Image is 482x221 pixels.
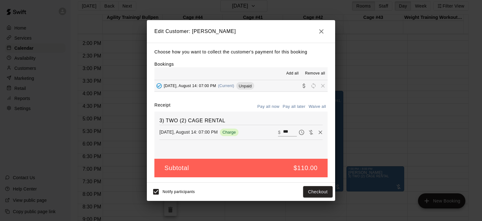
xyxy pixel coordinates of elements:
[159,117,323,125] h6: 3) TWO (2) CAGE RENTAL
[318,83,328,88] span: Remove
[154,48,328,56] p: Choose how you want to collect the customer's payment for this booking
[297,129,306,135] span: Pay later
[163,190,195,194] span: Notify participants
[256,102,281,112] button: Pay all now
[307,102,328,112] button: Waive all
[220,130,238,135] span: Charge
[236,84,254,88] span: Unpaid
[159,129,218,135] p: [DATE], August 14: 07:00 PM
[164,84,216,88] span: [DATE], August 14: 07:00 PM
[154,80,328,92] button: Added - Collect Payment[DATE], August 14: 07:00 PM(Current)UnpaidCollect paymentRescheduleRemove
[282,69,303,79] button: Add all
[305,70,325,77] span: Remove all
[154,102,170,112] label: Receipt
[154,81,164,91] button: Added - Collect Payment
[147,20,335,43] h2: Edit Customer: [PERSON_NAME]
[286,70,299,77] span: Add all
[154,62,174,67] label: Bookings
[278,129,281,135] p: $
[281,102,307,112] button: Pay all later
[303,69,328,79] button: Remove all
[303,186,333,198] button: Checkout
[164,164,189,172] h5: Subtotal
[316,128,325,137] button: Remove
[306,129,316,135] span: Waive payment
[218,84,234,88] span: (Current)
[309,83,318,88] span: Reschedule
[299,83,309,88] span: Collect payment
[294,164,318,172] h5: $110.00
